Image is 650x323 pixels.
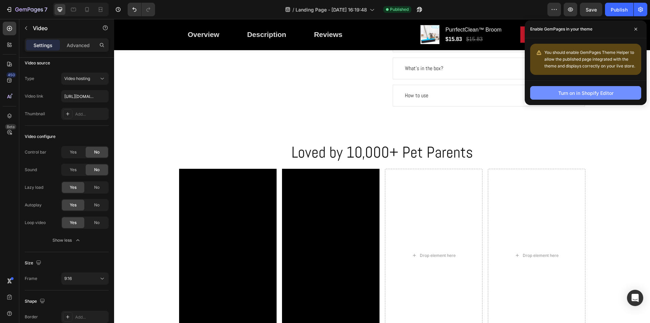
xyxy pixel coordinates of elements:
[25,93,43,99] div: Video link
[25,149,46,155] div: Control bar
[64,76,90,81] span: Video hosting
[70,202,77,208] span: Yes
[70,149,77,155] span: Yes
[409,234,445,239] div: Drop element here
[64,276,72,281] span: 9:16
[34,42,52,49] p: Settings
[25,111,45,117] div: Thumbnail
[61,90,109,102] input: Insert video url here
[25,134,56,140] div: Video configure
[75,314,107,320] div: Add...
[5,124,16,129] div: Beta
[3,3,50,16] button: 7
[25,276,37,282] div: Frame
[25,220,46,226] div: Loop video
[611,6,628,13] div: Publish
[292,6,294,13] span: /
[25,314,38,320] div: Border
[52,237,81,244] div: Show less
[530,26,592,33] p: Enable GemPages in your theme
[290,44,330,55] div: What's in the box?
[25,60,50,66] div: Video source
[586,7,597,13] span: Save
[114,19,650,323] iframe: Design area
[390,6,409,13] span: Published
[544,50,635,68] span: You should enable GemPages Theme Helper to allow the published page integrated with the theme and...
[70,167,77,173] span: Yes
[94,220,100,226] span: No
[306,234,342,239] div: Drop element here
[61,73,109,85] button: Video hosting
[290,72,315,82] div: How to use
[75,111,107,117] div: Add...
[70,220,77,226] span: Yes
[530,86,641,100] button: Turn on in Shopify Editor
[94,149,100,155] span: No
[67,42,90,49] p: Advanced
[25,259,43,268] div: Size
[25,234,109,246] button: Show less
[558,89,613,97] div: Turn on in Shopify Editor
[94,167,100,173] span: No
[25,167,37,173] div: Sound
[128,3,155,16] div: Undo/Redo
[296,6,367,13] span: Landing Page - [DATE] 16:19:48
[94,184,100,190] span: No
[580,3,602,16] button: Save
[25,76,34,82] div: Type
[627,290,643,306] div: Open Intercom Messenger
[605,3,633,16] button: Publish
[70,184,77,190] span: Yes
[33,24,90,32] p: Video
[25,297,46,306] div: Shape
[6,72,16,78] div: 450
[94,202,100,208] span: No
[44,5,47,14] p: 7
[61,272,109,285] button: 9:16
[25,184,43,190] div: Lazy load
[25,202,42,208] div: Autoplay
